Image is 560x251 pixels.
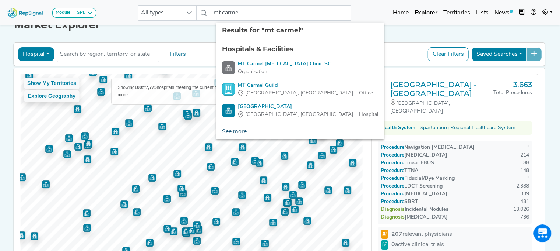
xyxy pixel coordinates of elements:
strong: Module [56,10,71,15]
button: Hospital [18,47,54,61]
div: Map marker [193,221,201,229]
div: Map marker [84,141,92,149]
button: Saved Searches [472,47,527,61]
div: Map marker [74,143,82,151]
div: MT Carmel [MEDICAL_DATA] Clinic SC [238,60,331,68]
div: Map marker [125,119,133,127]
div: Map marker [231,158,239,166]
h3: 3,663 [493,80,532,89]
div: Map marker [120,200,128,208]
div: Map marker [148,174,156,182]
div: Map marker [184,112,192,120]
div: Map marker [110,148,118,155]
div: Linear EBUS [381,159,434,167]
a: [GEOGRAPHIC_DATA] - [GEOGRAPHIC_DATA] [390,80,493,98]
div: Map marker [193,109,200,117]
div: Map marker [298,181,306,189]
div: Map marker [212,218,220,226]
div: 214 [520,151,529,159]
div: SBRT [381,198,418,206]
div: Map marker [146,239,154,247]
span: Procedure [388,176,404,181]
div: Map marker [18,173,26,181]
div: Hospitals & Facilities [222,44,378,54]
div: Map marker [183,110,191,117]
div: Map marker [238,191,246,199]
div: Map marker [133,208,141,216]
span: Procedure [388,168,404,173]
div: Map marker [180,217,188,225]
div: Map marker [42,180,50,188]
div: Map marker [330,146,337,154]
div: Map marker [132,185,140,193]
button: Filters [161,48,188,61]
div: Map marker [188,227,196,234]
div: Map marker [99,76,107,83]
span: Procedure [388,191,404,197]
div: Map marker [144,104,152,112]
a: MT Carmel Guild[GEOGRAPHIC_DATA], [GEOGRAPHIC_DATA]Office [222,82,378,97]
div: Total Procedures [493,89,532,97]
div: Map marker [260,176,267,184]
li: MT Carmel Guild [216,79,384,100]
button: ModuleSPE [52,8,96,18]
div: Organization [238,68,331,76]
button: Intel Book [516,6,528,20]
div: Health System [381,124,415,132]
div: Map marker [25,71,33,79]
div: Map marker [283,199,291,207]
b: 7,775 [146,85,157,90]
a: Explorer [412,6,440,20]
div: Map marker [112,128,119,135]
div: Map marker [170,227,177,235]
a: Home [390,6,412,20]
a: Territories [440,6,473,20]
div: Map marker [281,152,288,160]
div: Map marker [239,143,246,151]
span: Showing of hospitals meeting the current filter criteria. [118,85,239,90]
div: Map marker [291,206,299,213]
button: Explore Geography [24,90,80,102]
div: LDCT Screening [381,182,443,190]
span: Procedure [388,152,404,158]
div: Map marker [161,66,168,74]
div: Map marker [232,208,240,216]
span: Procedure [388,183,404,189]
span: All types [138,6,182,20]
div: Map marker [295,197,303,205]
div: Map marker [281,208,289,216]
div: Map marker [207,163,215,171]
div: Map marker [232,238,240,245]
div: Map marker [74,105,81,113]
div: [GEOGRAPHIC_DATA], [GEOGRAPHIC_DATA] [390,99,493,115]
span: Procedure [388,160,404,166]
div: Map marker [63,150,71,158]
div: Map marker [282,183,289,191]
button: Clear Filters [428,47,469,61]
div: Map marker [193,237,201,245]
span: active clinical trials [391,240,444,249]
strong: 207 [391,231,402,237]
div: Map marker [303,217,311,225]
div: Map marker [173,170,181,178]
div: Map marker [163,195,171,203]
div: Map marker [45,145,53,153]
span: Diagnosis [388,207,405,212]
div: Map marker [336,139,344,147]
div: Map marker [182,229,190,237]
div: SPE [74,10,85,16]
div: [GEOGRAPHIC_DATA] [238,103,378,111]
div: 13,026 [513,206,529,213]
div: Incidental Nodules [381,206,448,213]
div: Map marker [83,209,91,217]
div: Map marker [251,157,259,165]
div: Map marker [284,199,292,206]
div: Hospital [238,111,378,118]
div: Fiducial/Dye Marking [381,175,455,182]
img: Hospital Search Icon [222,104,235,117]
div: Map marker [318,152,326,159]
a: Lists [473,6,492,20]
div: Map marker [84,155,91,163]
div: [MEDICAL_DATA] [381,213,448,221]
div: Map marker [182,227,190,235]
